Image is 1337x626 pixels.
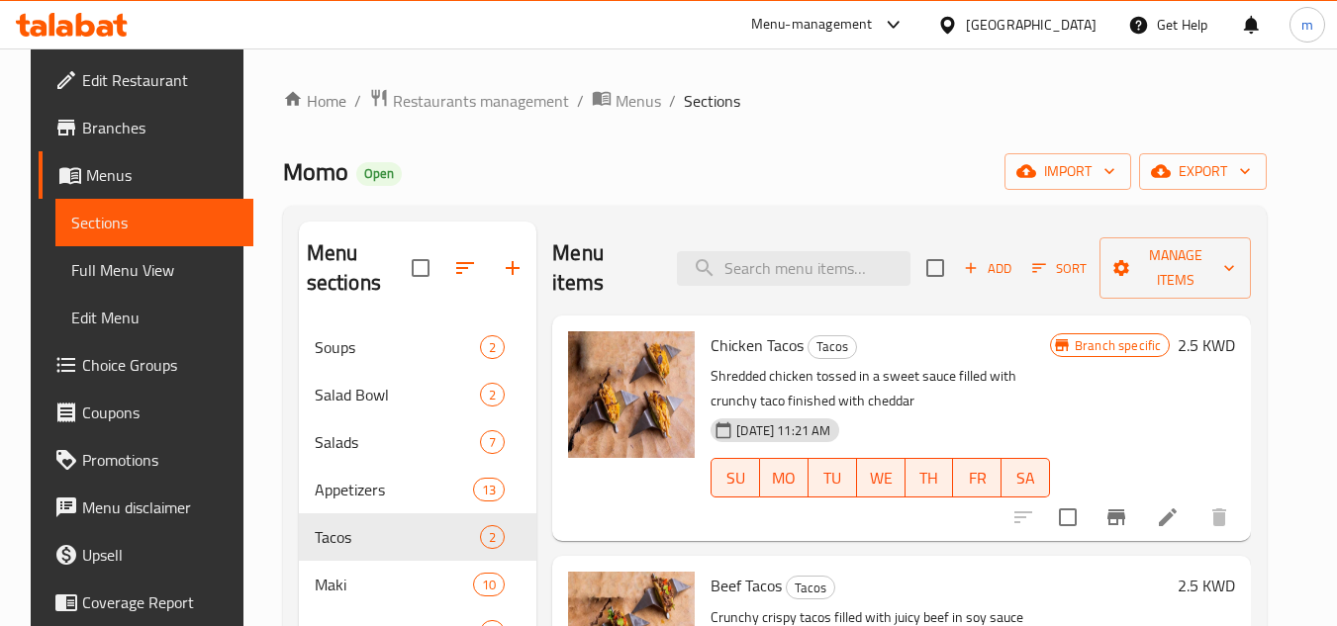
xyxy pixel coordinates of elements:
[315,430,481,454] div: Salads
[283,88,1268,114] nav: breadcrumb
[39,389,254,436] a: Coupons
[751,13,873,37] div: Menu-management
[82,401,239,424] span: Coupons
[760,458,809,497] button: MO
[82,448,239,472] span: Promotions
[82,590,239,614] span: Coverage Report
[82,543,239,567] span: Upsell
[808,335,857,359] div: Tacos
[393,89,569,113] span: Restaurants management
[913,464,946,492] span: TH
[354,89,361,113] li: /
[474,576,504,594] span: 10
[369,88,569,114] a: Restaurants management
[299,466,537,513] div: Appetizers13
[711,571,782,600] span: Beef Tacos
[956,253,1019,284] button: Add
[39,104,254,151] a: Branches
[961,464,994,492] span: FR
[1002,458,1050,497] button: SA
[82,353,239,377] span: Choice Groups
[489,244,536,292] button: Add section
[953,458,1002,497] button: FR
[592,88,661,114] a: Menus
[315,335,481,359] span: Soups
[315,525,481,549] span: Tacos
[552,238,653,298] h2: Menu items
[1195,493,1243,541] button: delete
[1027,253,1092,284] button: Sort
[441,244,489,292] span: Sort sections
[1156,505,1180,529] a: Edit menu item
[82,116,239,139] span: Branches
[809,458,857,497] button: TU
[356,162,402,186] div: Open
[577,89,584,113] li: /
[299,371,537,418] div: Salad Bowl2
[283,149,348,194] span: Momo
[480,525,505,549] div: items
[315,478,473,501] span: Appetizers
[39,484,254,531] a: Menu disclaimer
[1178,331,1235,359] h6: 2.5 KWD
[1032,257,1087,280] span: Sort
[480,383,505,406] div: items
[71,211,239,234] span: Sections
[684,89,740,113] span: Sections
[1301,14,1313,36] span: m
[1019,253,1099,284] span: Sort items
[809,335,856,358] span: Tacos
[711,364,1050,413] p: Shredded chicken tossed in a sweet sauce filled with crunchy taco finished with cheddar
[1155,159,1251,184] span: export
[299,418,537,466] div: Salads7
[55,199,254,246] a: Sections
[315,383,481,406] div: Salad Bowl
[669,89,676,113] li: /
[1009,464,1042,492] span: SA
[39,341,254,389] a: Choice Groups
[1047,496,1089,538] span: Select to update
[768,464,801,492] span: MO
[1099,237,1251,299] button: Manage items
[568,331,695,458] img: Chicken Tacos
[39,151,254,199] a: Menus
[728,421,838,440] span: [DATE] 11:21 AM
[906,458,954,497] button: TH
[1178,572,1235,599] h6: 2.5 KWD
[71,306,239,329] span: Edit Menu
[315,573,473,596] span: Maki
[961,257,1014,280] span: Add
[480,430,505,454] div: items
[39,436,254,484] a: Promotions
[711,330,804,360] span: Chicken Tacos
[283,89,346,113] a: Home
[1093,493,1140,541] button: Branch-specific-item
[914,247,956,289] span: Select section
[1115,243,1235,293] span: Manage items
[787,577,834,599] span: Tacos
[299,561,537,608] div: Maki10
[1139,153,1267,190] button: export
[39,579,254,626] a: Coverage Report
[55,246,254,294] a: Full Menu View
[474,481,504,499] span: 13
[55,294,254,341] a: Edit Menu
[677,251,910,286] input: search
[299,323,537,371] div: Soups2
[473,478,505,501] div: items
[481,433,504,452] span: 7
[719,464,752,492] span: SU
[480,335,505,359] div: items
[966,14,1097,36] div: [GEOGRAPHIC_DATA]
[39,56,254,104] a: Edit Restaurant
[1067,336,1169,355] span: Branch specific
[857,458,906,497] button: WE
[711,458,760,497] button: SU
[481,528,504,547] span: 2
[307,238,413,298] h2: Menu sections
[82,495,239,519] span: Menu disclaimer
